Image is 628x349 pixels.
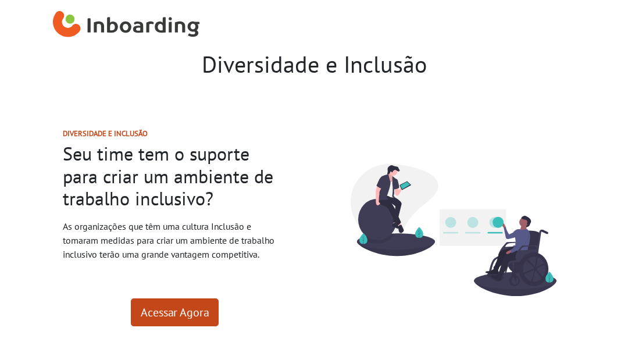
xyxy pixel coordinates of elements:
[63,129,286,138] h2: Diversidade e Inclusão
[63,143,286,209] h2: Seu time tem o suporte para criar um ambiente de trabalho inclusivo?
[323,136,584,324] img: Multi task
[44,50,584,78] h1: Diversidade e Inclusão
[63,219,286,261] p: As organizações que têm uma cultura Inclusão e tomaram medidas para criar um ambiente de trabalho...
[53,8,200,42] img: Inboarding Home
[53,5,200,45] a: Inboarding Home Page
[131,298,219,326] a: Acessar Agora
